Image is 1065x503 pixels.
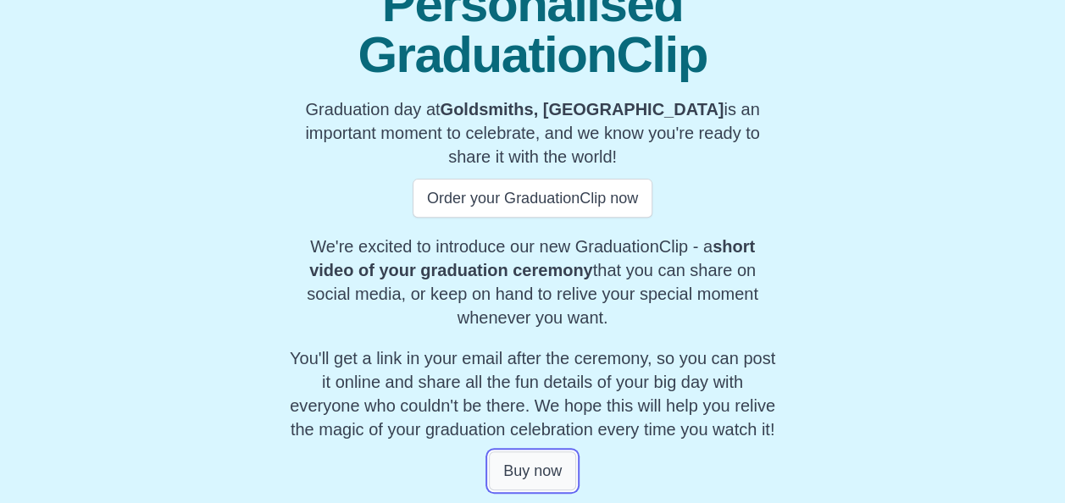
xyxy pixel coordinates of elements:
[413,179,652,218] button: Order your GraduationClip now
[489,451,576,490] button: Buy now
[286,235,779,329] p: We're excited to introduce our new GraduationClip - a that you can share on social media, or keep...
[309,237,755,279] b: short video of your graduation ceremony
[440,100,724,119] b: Goldsmiths, [GEOGRAPHIC_DATA]
[286,346,779,441] p: You'll get a link in your email after the ceremony, so you can post it online and share all the f...
[286,97,779,169] p: Graduation day at is an important moment to celebrate, and we know you're ready to share it with ...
